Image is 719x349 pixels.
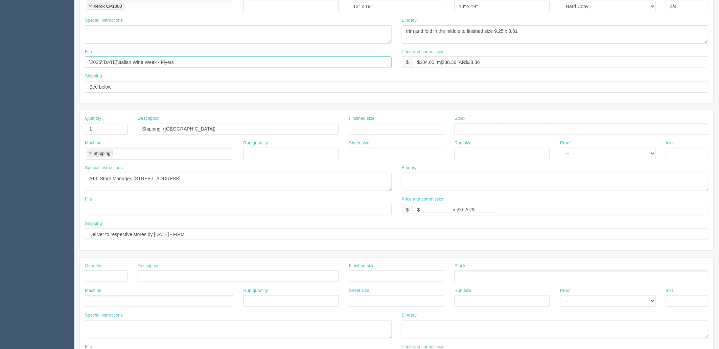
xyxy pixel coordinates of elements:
label: Special instructions [85,312,123,319]
label: Bindery [402,165,417,171]
label: Run quantity [243,287,268,294]
label: Stock [455,115,466,122]
label: Special instructions [85,17,123,24]
div: Shipping [93,151,111,156]
label: File [85,196,92,203]
label: Machine [85,140,101,146]
label: Bindery [402,312,417,319]
label: Inks [666,140,674,146]
label: Finished size [349,263,375,269]
label: File [85,49,92,55]
label: Price and commission [402,196,445,203]
div: $ [402,204,413,215]
label: Description [138,115,160,122]
label: Run size [455,140,472,146]
label: Quantity [85,115,101,122]
label: Quantity [85,263,101,269]
label: Run size [455,287,472,294]
label: Run quantity [243,140,268,146]
label: Inks [666,287,674,294]
label: Machine [85,287,101,294]
div: Xerox CP1000 [93,4,122,8]
label: Bindery [402,17,417,24]
div: $ [402,56,413,68]
label: Shipping [85,220,102,227]
textarea: ATT: Store Manager, [STREET_ADDRESS] [85,173,392,191]
label: Description [138,263,160,269]
label: Finished size [349,115,375,122]
label: Stock [455,263,466,269]
label: Sheet size [349,140,370,146]
label: Sheet size [349,287,370,294]
label: Shipping [85,73,102,79]
label: Special instructions [85,165,123,171]
label: Proof [560,287,571,294]
label: Price and commission [402,49,445,55]
textarea: trim and fold in the middle to finished size 9.25 x 8.81 [402,25,709,44]
label: Proof [560,140,571,146]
